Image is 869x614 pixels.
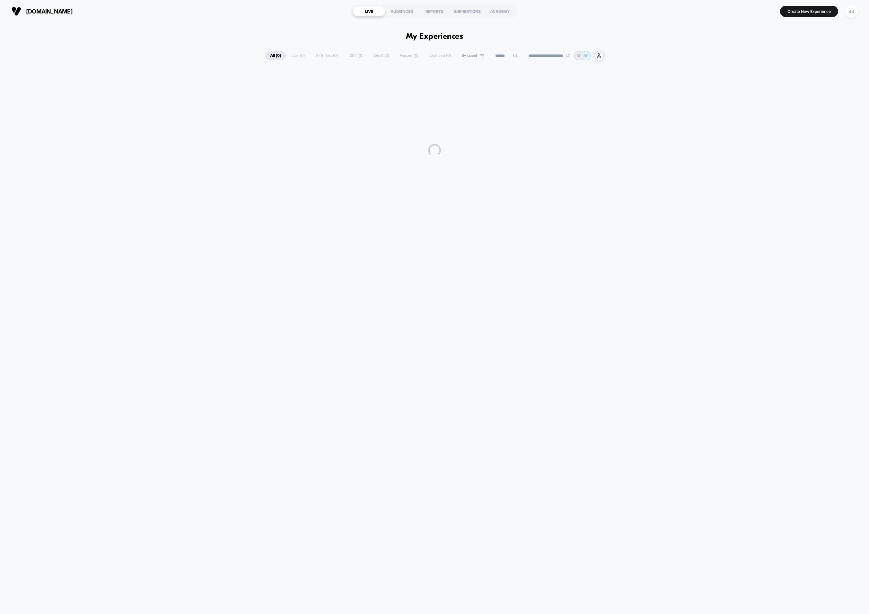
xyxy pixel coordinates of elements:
div: LIVE [353,6,385,16]
span: All ( 0 ) [265,51,286,60]
button: [DOMAIN_NAME] [10,6,75,16]
img: end [566,54,570,57]
h1: My Experiences [406,32,463,41]
button: BS [843,5,859,18]
div: AUDIENCES [385,6,418,16]
span: [DOMAIN_NAME] [26,8,73,15]
span: By Label [461,53,477,58]
div: REPORTS [418,6,451,16]
button: Create New Experience [780,6,838,17]
div: BS [845,5,857,18]
img: Visually logo [12,6,21,16]
div: INSPIRATIONS [451,6,484,16]
p: BS [584,53,589,58]
p: BS [576,53,582,58]
div: ACADEMY [484,6,516,16]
